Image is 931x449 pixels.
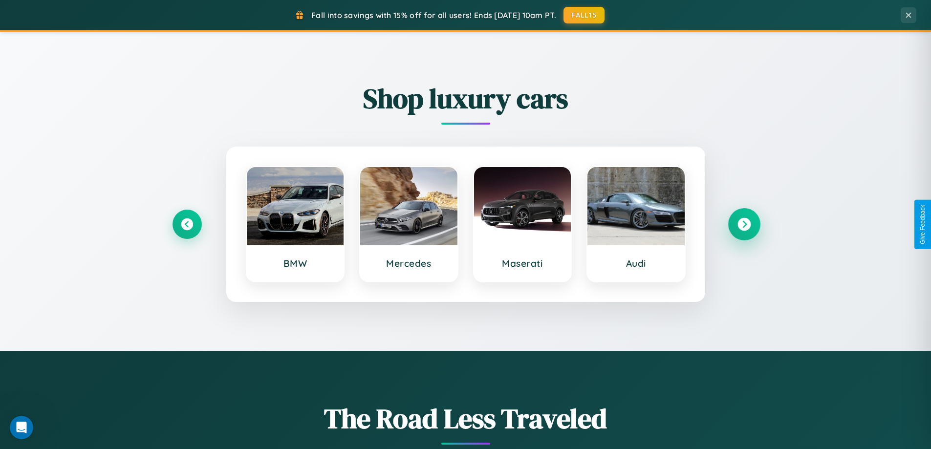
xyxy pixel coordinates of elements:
h1: The Road Less Traveled [173,400,759,437]
h3: BMW [257,257,334,269]
button: FALL15 [563,7,605,23]
h3: Maserati [484,257,562,269]
iframe: Intercom live chat [10,416,33,439]
span: Fall into savings with 15% off for all users! Ends [DATE] 10am PT. [311,10,556,20]
h2: Shop luxury cars [173,80,759,117]
h3: Audi [597,257,675,269]
div: Give Feedback [919,205,926,244]
h3: Mercedes [370,257,448,269]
